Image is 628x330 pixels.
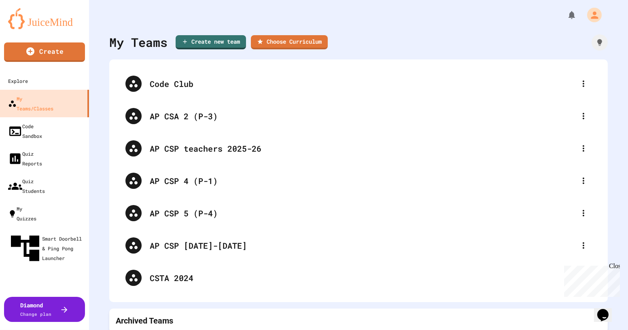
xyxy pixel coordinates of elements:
div: AP CSP teachers 2025-26 [150,142,575,154]
div: Chat with us now!Close [3,3,56,51]
div: Explore [8,76,28,86]
a: Create new team [176,35,246,49]
iframe: chat widget [561,262,620,297]
div: AP CSP 4 (P-1) [150,175,575,187]
div: AP CSP [DATE]-[DATE] [150,239,575,252]
img: logo-orange.svg [8,8,81,29]
span: Change plan [21,311,52,317]
a: Choose Curriculum [251,35,328,49]
div: Code Sandbox [8,121,42,141]
div: My Notifications [552,8,579,22]
div: My Account [579,6,604,24]
div: CSTA 2024 [150,272,592,284]
div: My Quizzes [8,204,36,223]
a: Create [4,42,85,62]
div: Diamond [21,301,52,318]
div: Quiz Reports [8,149,42,168]
p: Archived Teams [116,315,173,326]
div: AP CSP 5 (P-4) [150,207,575,219]
iframe: chat widget [594,298,620,322]
div: Code Club [150,78,575,90]
div: Smart Doorbell & Ping Pong Launcher [8,231,86,265]
div: My Teams [109,33,168,51]
div: My Teams/Classes [8,94,53,113]
div: Quiz Students [8,176,45,196]
div: AP CSA 2 (P-3) [150,110,575,122]
div: How it works [592,34,608,51]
